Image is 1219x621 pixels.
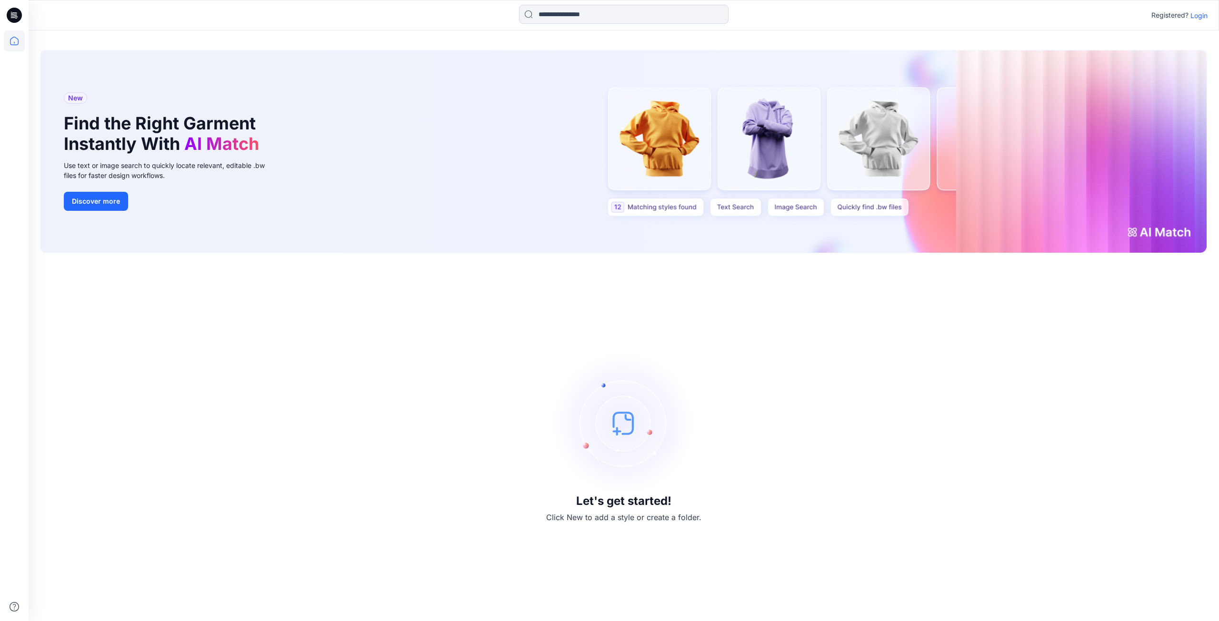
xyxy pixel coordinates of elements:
button: Discover more [64,192,128,211]
span: New [68,92,83,104]
div: Use text or image search to quickly locate relevant, editable .bw files for faster design workflows. [64,160,278,180]
img: empty-state-image.svg [552,352,695,494]
p: Login [1190,10,1208,20]
h3: Let's get started! [576,494,671,508]
p: Click New to add a style or create a folder. [546,512,701,523]
span: AI Match [184,133,259,154]
p: Registered? [1151,10,1189,21]
h1: Find the Right Garment Instantly With [64,113,264,154]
